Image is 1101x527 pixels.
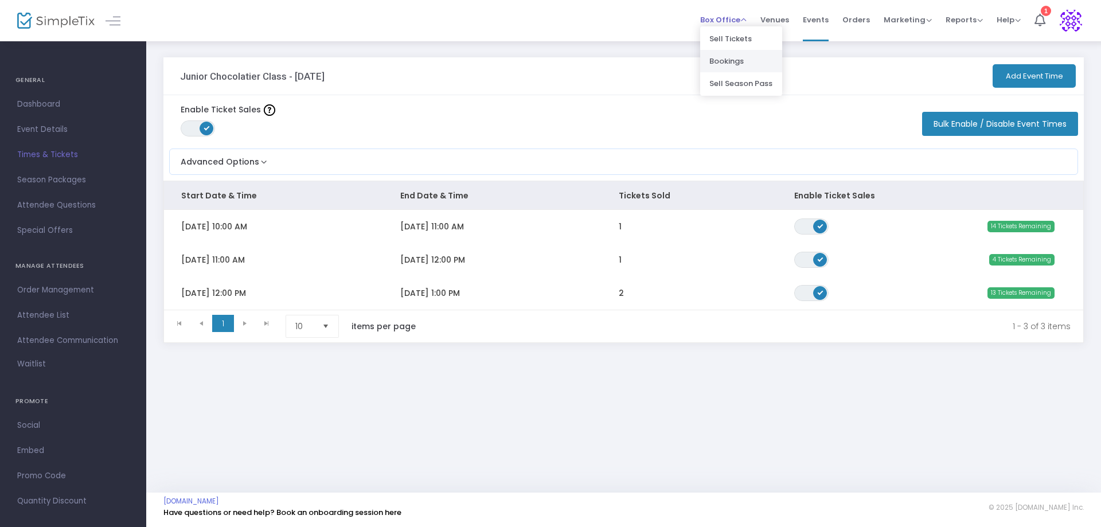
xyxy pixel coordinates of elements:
span: Page 1 [212,315,234,332]
span: [DATE] 1:00 PM [400,287,460,299]
a: [DOMAIN_NAME] [163,497,219,506]
span: Marketing [884,14,932,25]
a: Have questions or need help? Book an onboarding session here [163,507,401,518]
span: Season Packages [17,173,129,188]
h4: MANAGE ATTENDEES [15,255,131,278]
span: Venues [760,5,789,34]
span: 1 [619,254,622,266]
span: ON [204,125,210,131]
span: Embed [17,443,129,458]
span: Dashboard [17,97,129,112]
span: Quantity Discount [17,494,129,509]
span: Waitlist [17,358,46,370]
span: 2 [619,287,624,299]
span: [DATE] 10:00 AM [181,221,247,232]
label: Enable Ticket Sales [181,104,275,116]
span: [DATE] 11:00 AM [181,254,245,266]
li: Sell Season Pass [700,72,782,95]
span: Help [997,14,1021,25]
span: [DATE] 11:00 AM [400,221,464,232]
li: Sell Tickets [700,28,782,50]
span: Order Management [17,283,129,298]
span: © 2025 [DOMAIN_NAME] Inc. [989,503,1084,512]
span: Times & Tickets [17,147,129,162]
th: Tickets Sold [602,181,776,210]
th: Enable Ticket Sales [777,181,908,210]
h4: GENERAL [15,69,131,92]
span: Special Offers [17,223,129,238]
span: 13 Tickets Remaining [987,287,1055,299]
label: items per page [352,321,416,332]
span: 4 Tickets Remaining [989,254,1055,266]
span: 1 [619,221,622,232]
span: Reports [946,14,983,25]
span: Attendee Communication [17,333,129,348]
h3: Junior Chocolatier Class - [DATE] [180,71,325,82]
span: 14 Tickets Remaining [987,221,1055,232]
div: Data table [164,181,1083,310]
kendo-pager-info: 1 - 3 of 3 items [440,315,1071,338]
th: End Date & Time [383,181,602,210]
button: Advanced Options [170,149,270,168]
span: Orders [842,5,870,34]
h4: PROMOTE [15,390,131,413]
span: Social [17,418,129,433]
span: Attendee List [17,308,129,323]
button: Bulk Enable / Disable Event Times [922,112,1078,136]
li: Bookings [700,50,782,72]
button: Add Event Time [993,64,1076,88]
span: Events [803,5,829,34]
span: 10 [295,321,313,332]
div: 1 [1041,6,1051,16]
span: ON [817,289,823,295]
span: [DATE] 12:00 PM [181,287,246,299]
span: Attendee Questions [17,198,129,213]
img: question-mark [264,104,275,116]
span: [DATE] 12:00 PM [400,254,465,266]
th: Start Date & Time [164,181,383,210]
span: Event Details [17,122,129,137]
button: Select [318,315,334,337]
span: Box Office [700,14,747,25]
span: ON [817,222,823,228]
span: ON [817,256,823,261]
span: Promo Code [17,469,129,483]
